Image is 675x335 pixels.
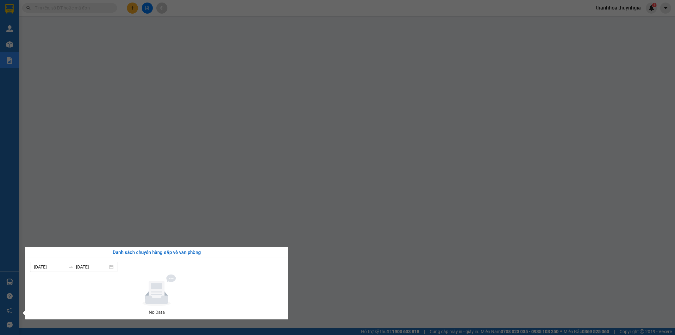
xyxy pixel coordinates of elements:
[76,263,108,270] input: Đến ngày
[68,264,73,269] span: swap-right
[33,309,281,316] div: No Data
[68,264,73,269] span: to
[30,249,283,256] div: Danh sách chuyến hàng sắp về văn phòng
[34,263,66,270] input: Từ ngày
